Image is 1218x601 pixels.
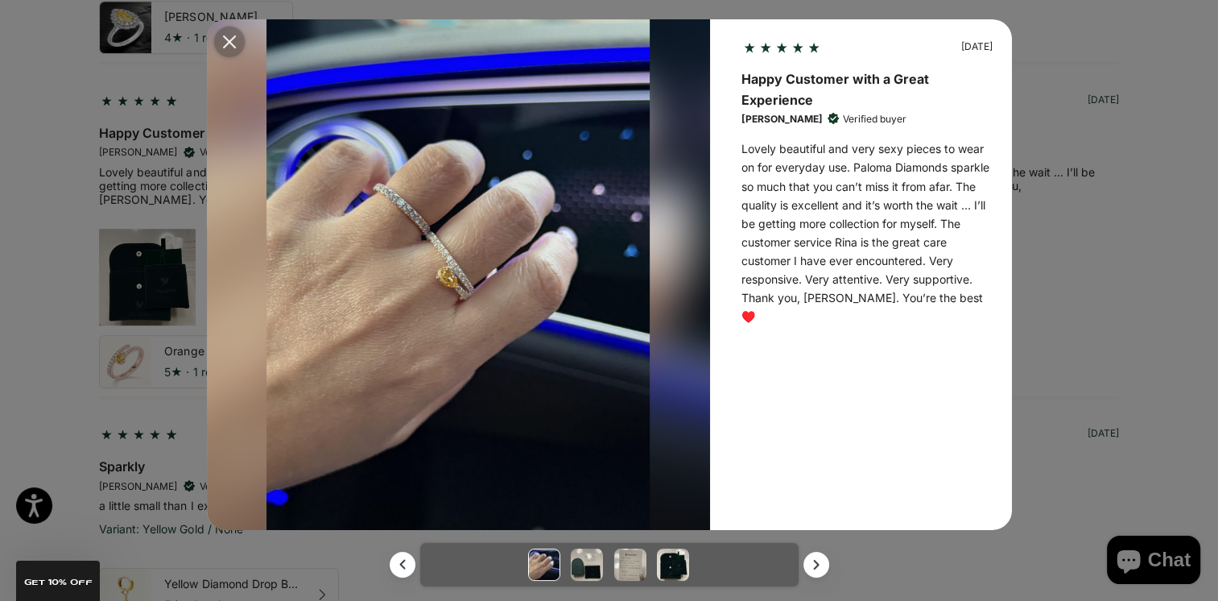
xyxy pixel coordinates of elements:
[741,111,823,127] strong: [PERSON_NAME]
[741,139,993,325] p: Lovely beautiful and very sexy pieces to wear on for everyday use. Paloma Diamonds sparkle so muc...
[843,111,906,127] span: Verified buyer
[710,19,1213,530] img: Happy Customer with a Great Experience
[16,561,100,601] div: GET 10% Off
[213,26,246,58] button: Modal close button
[803,552,829,578] button: Slideshow next button
[741,68,993,111] h4: Happy Customer with a Great Experience
[527,549,559,581] img: Happy Customer with a Great Experience
[571,549,603,581] img: Happy Customer with a Great Experience
[207,19,710,530] img: Happy Customer with a Great Experience
[961,39,993,55] div: [DATE]
[613,549,646,581] img: Happy Customer with a Great Experience
[390,552,415,578] button: Slideshow previous button
[24,578,93,586] span: GET 10% Off
[657,549,689,581] img: Happy Customer with a Great Experience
